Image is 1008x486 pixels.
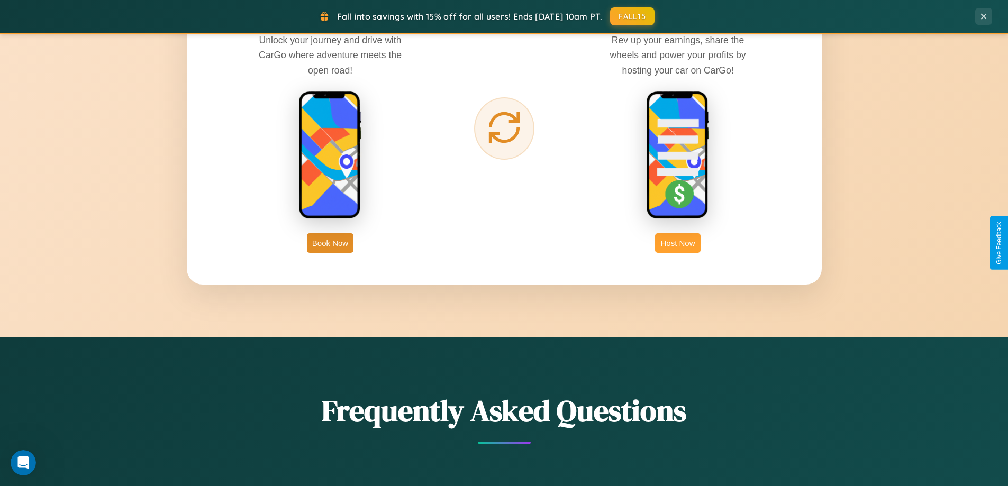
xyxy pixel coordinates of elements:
img: rent phone [298,91,362,220]
button: Host Now [655,233,700,253]
button: FALL15 [610,7,655,25]
iframe: Intercom live chat [11,450,36,475]
h2: Frequently Asked Questions [187,390,822,431]
p: Unlock your journey and drive with CarGo where adventure meets the open road! [251,33,410,77]
p: Rev up your earnings, share the wheels and power your profits by hosting your car on CarGo! [598,33,757,77]
div: Give Feedback [995,222,1003,264]
img: host phone [646,91,710,220]
span: Fall into savings with 15% off for all users! Ends [DATE] 10am PT. [337,11,602,22]
button: Book Now [307,233,353,253]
